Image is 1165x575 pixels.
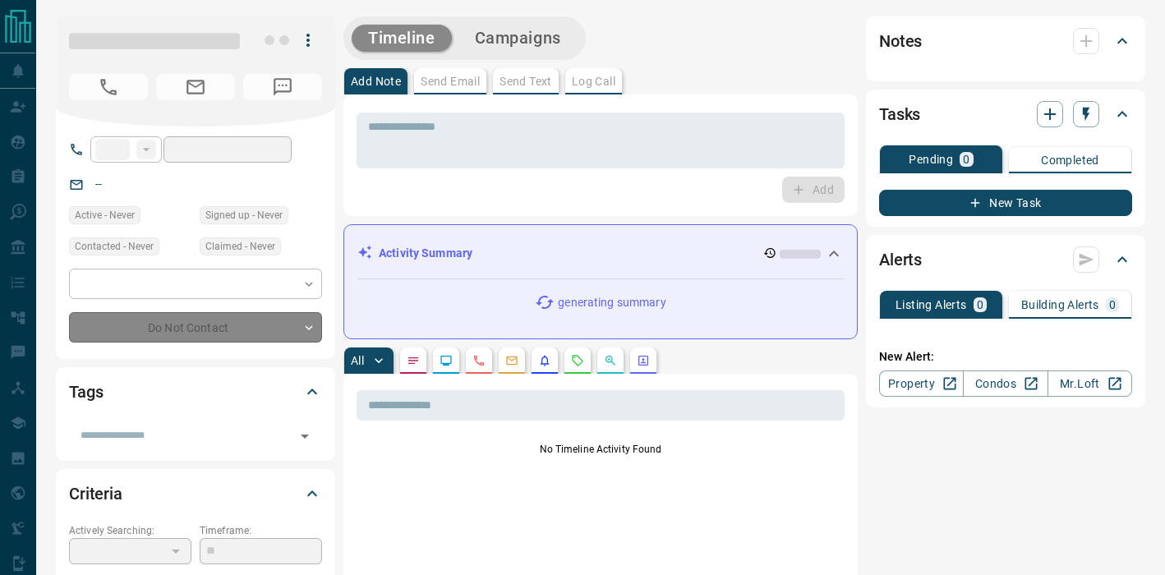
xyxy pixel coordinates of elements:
[879,21,1132,61] div: Notes
[472,354,486,367] svg: Calls
[896,299,967,310] p: Listing Alerts
[69,372,322,412] div: Tags
[95,177,102,191] a: --
[879,94,1132,134] div: Tasks
[1041,154,1099,166] p: Completed
[351,76,401,87] p: Add Note
[69,481,122,507] h2: Criteria
[200,523,322,538] p: Timeframe:
[69,379,103,405] h2: Tags
[963,154,969,165] p: 0
[879,101,920,127] h2: Tasks
[351,355,364,366] p: All
[352,25,452,52] button: Timeline
[69,523,191,538] p: Actively Searching:
[205,238,275,255] span: Claimed - Never
[75,238,154,255] span: Contacted - Never
[458,25,578,52] button: Campaigns
[75,207,135,223] span: Active - Never
[558,294,665,311] p: generating summary
[407,354,420,367] svg: Notes
[879,190,1132,216] button: New Task
[69,474,322,513] div: Criteria
[879,28,922,54] h2: Notes
[440,354,453,367] svg: Lead Browsing Activity
[243,74,322,100] span: No Number
[1048,370,1132,397] a: Mr.Loft
[879,246,922,273] h2: Alerts
[879,348,1132,366] p: New Alert:
[357,238,844,269] div: Activity Summary
[637,354,650,367] svg: Agent Actions
[156,74,235,100] span: No Email
[909,154,953,165] p: Pending
[357,442,845,457] p: No Timeline Activity Found
[205,207,283,223] span: Signed up - Never
[69,312,322,343] div: Do Not Contact
[604,354,617,367] svg: Opportunities
[1109,299,1116,310] p: 0
[538,354,551,367] svg: Listing Alerts
[879,370,964,397] a: Property
[1021,299,1099,310] p: Building Alerts
[977,299,983,310] p: 0
[963,370,1048,397] a: Condos
[505,354,518,367] svg: Emails
[879,240,1132,279] div: Alerts
[293,425,316,448] button: Open
[571,354,584,367] svg: Requests
[69,74,148,100] span: No Number
[379,245,472,262] p: Activity Summary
